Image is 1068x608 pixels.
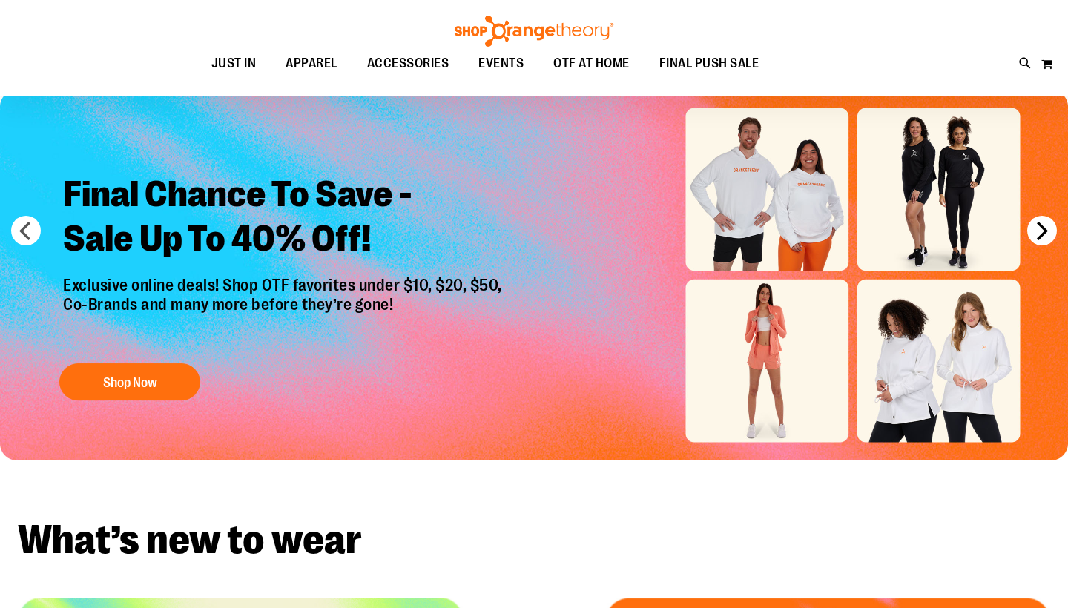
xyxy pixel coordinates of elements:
[286,47,337,80] span: APPAREL
[52,276,517,348] p: Exclusive online deals! Shop OTF favorites under $10, $20, $50, Co-Brands and many more before th...
[538,47,645,81] a: OTF AT HOME
[478,47,524,80] span: EVENTS
[659,47,759,80] span: FINAL PUSH SALE
[645,47,774,81] a: FINAL PUSH SALE
[18,520,1050,561] h2: What’s new to wear
[352,47,464,81] a: ACCESSORIES
[271,47,352,81] a: APPAREL
[464,47,538,81] a: EVENTS
[553,47,630,80] span: OTF AT HOME
[52,161,517,276] h2: Final Chance To Save - Sale Up To 40% Off!
[11,216,41,245] button: prev
[1027,216,1057,245] button: next
[59,363,200,400] button: Shop Now
[367,47,449,80] span: ACCESSORIES
[211,47,257,80] span: JUST IN
[452,16,616,47] img: Shop Orangetheory
[197,47,271,81] a: JUST IN
[52,161,517,408] a: Final Chance To Save -Sale Up To 40% Off! Exclusive online deals! Shop OTF favorites under $10, $...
